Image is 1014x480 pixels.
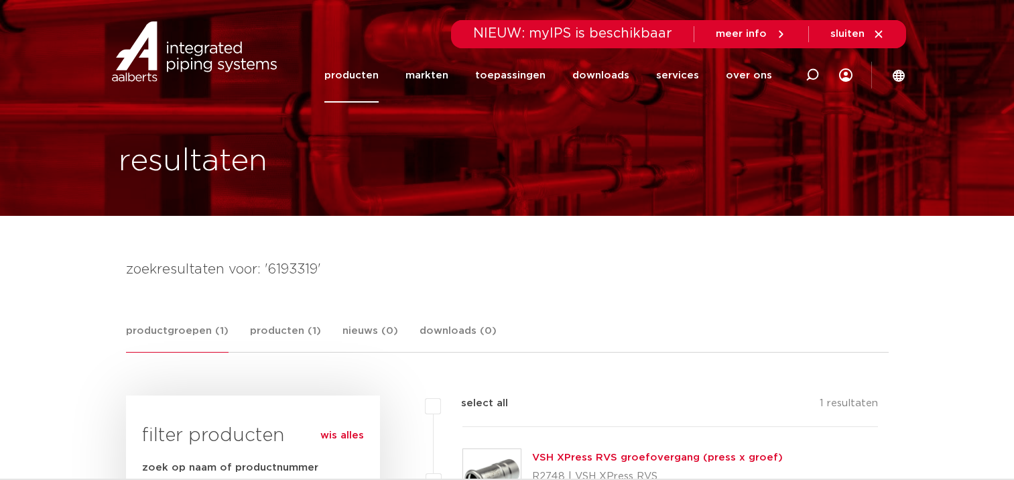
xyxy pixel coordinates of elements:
a: meer info [716,28,787,40]
h3: filter producten [142,422,364,449]
a: VSH XPress RVS groefovergang (press x groef) [532,453,783,463]
p: 1 resultaten [820,396,878,416]
a: wis alles [320,428,364,444]
a: producten [324,48,379,103]
h4: zoekresultaten voor: '6193319' [126,259,889,280]
h1: resultaten [119,140,267,183]
nav: Menu [324,48,772,103]
label: select all [441,396,508,412]
a: downloads [572,48,629,103]
a: services [656,48,699,103]
a: markten [405,48,448,103]
a: downloads (0) [420,323,497,352]
div: my IPS [839,48,852,103]
span: sluiten [830,29,865,39]
a: productgroepen (1) [126,323,229,353]
a: over ons [726,48,772,103]
a: nieuws (0) [342,323,398,352]
label: zoek op naam of productnummer [142,460,318,476]
span: meer info [716,29,767,39]
a: producten (1) [250,323,321,352]
span: NIEUW: myIPS is beschikbaar [473,27,672,40]
a: toepassingen [475,48,546,103]
a: sluiten [830,28,885,40]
